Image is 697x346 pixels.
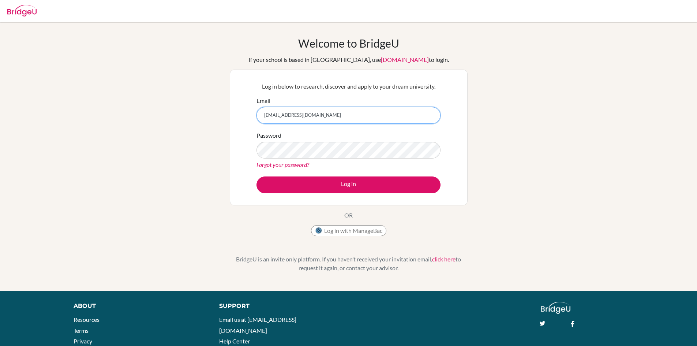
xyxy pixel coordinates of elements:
img: Bridge-U [7,5,37,16]
label: Email [256,96,270,105]
p: BridgeU is an invite only platform. If you haven’t received your invitation email, to request it ... [230,255,468,272]
a: click here [432,256,456,263]
div: If your school is based in [GEOGRAPHIC_DATA], use to login. [248,55,449,64]
div: Support [219,302,340,310]
a: Email us at [EMAIL_ADDRESS][DOMAIN_NAME] [219,316,296,334]
div: About [74,302,203,310]
a: Terms [74,327,89,334]
button: Log in with ManageBac [311,225,386,236]
img: logo_white@2x-f4f0deed5e89b7ecb1c2cc34c3e3d731f90f0f143d5ea2071677605dd97b5244.png [541,302,570,314]
label: Password [256,131,281,140]
button: Log in [256,176,441,193]
a: Forgot your password? [256,161,309,168]
a: Resources [74,316,100,323]
p: OR [344,211,353,220]
a: Help Center [219,338,250,345]
h1: Welcome to BridgeU [298,37,399,50]
p: Log in below to research, discover and apply to your dream university. [256,82,441,91]
a: [DOMAIN_NAME] [381,56,429,63]
a: Privacy [74,338,92,345]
